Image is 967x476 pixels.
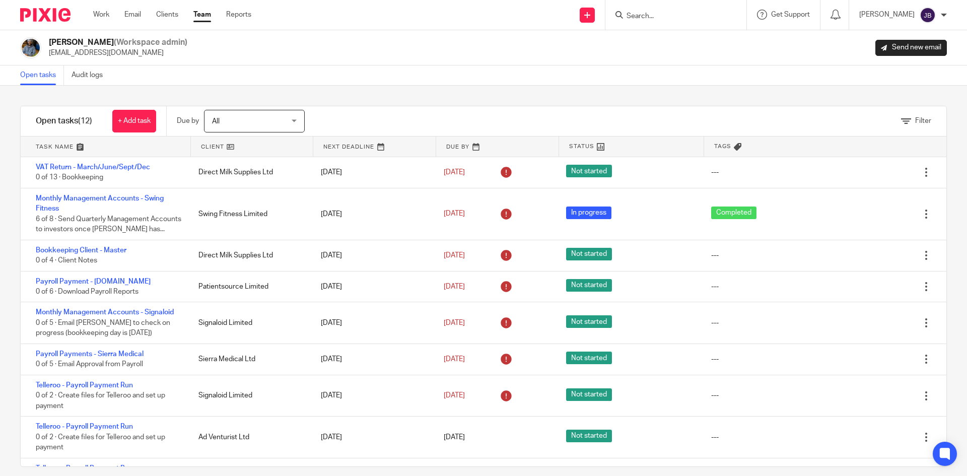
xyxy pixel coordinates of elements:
[188,427,311,447] div: Ad Venturist Ltd
[711,354,719,364] div: ---
[177,116,199,126] p: Due by
[188,204,311,224] div: Swing Fitness Limited
[711,318,719,328] div: ---
[36,174,103,181] span: 0 of 13 · Bookkeeping
[36,351,144,358] a: Payroll Payments - Sierra Medical
[711,167,719,177] div: ---
[36,423,133,430] a: Telleroo - Payroll Payment Run
[444,319,465,326] span: [DATE]
[566,248,612,260] span: Not started
[72,65,110,85] a: Audit logs
[566,352,612,364] span: Not started
[36,288,139,295] span: 0 of 6 · Download Payroll Reports
[36,257,97,264] span: 0 of 4 · Client Notes
[36,361,143,368] span: 0 of 5 · Email Approval from Payroll
[36,382,133,389] a: Telleroo - Payroll Payment Run
[566,430,612,442] span: Not started
[714,142,731,151] span: Tags
[311,204,433,224] div: [DATE]
[36,434,165,451] span: 0 of 2 · Create files for Telleroo and set up payment
[114,38,187,46] span: (Workspace admin)
[771,11,810,18] span: Get Support
[711,250,719,260] div: ---
[36,465,133,472] a: Telleroo - Payroll Payment Run
[188,277,311,297] div: Patientsource Limited
[36,392,165,410] span: 0 of 2 · Create files for Telleroo and set up payment
[444,434,465,441] span: [DATE]
[49,37,187,48] h2: [PERSON_NAME]
[711,207,756,219] span: Completed
[188,245,311,265] div: Direct Milk Supplies Ltd
[36,216,181,233] span: 6 of 8 · Send Quarterly Management Accounts to investors once [PERSON_NAME] has...
[311,245,433,265] div: [DATE]
[112,110,156,132] a: + Add task
[36,319,170,337] span: 0 of 5 · Email [PERSON_NAME] to check on progress (bookkeeping day is [DATE])
[711,390,719,400] div: ---
[569,142,594,151] span: Status
[566,165,612,177] span: Not started
[49,48,187,58] p: [EMAIL_ADDRESS][DOMAIN_NAME]
[711,432,719,442] div: ---
[875,40,947,56] a: Send new email
[36,116,92,126] h1: Open tasks
[36,195,164,212] a: Monthly Management Accounts - Swing Fitness
[93,10,109,20] a: Work
[311,162,433,182] div: [DATE]
[36,278,151,285] a: Payroll Payment - [DOMAIN_NAME]
[36,247,126,254] a: Bookkeeping Client - Master
[188,162,311,182] div: Direct Milk Supplies Ltd
[311,277,433,297] div: [DATE]
[566,207,611,219] span: In progress
[915,117,931,124] span: Filter
[444,356,465,363] span: [DATE]
[711,282,719,292] div: ---
[36,309,174,316] a: Monthly Management Accounts - Signaloid
[444,392,465,399] span: [DATE]
[78,117,92,125] span: (12)
[311,349,433,369] div: [DATE]
[566,315,612,328] span: Not started
[311,385,433,405] div: [DATE]
[311,427,433,447] div: [DATE]
[20,8,71,22] img: Pixie
[626,12,716,21] input: Search
[36,164,150,171] a: VAT Return - March/June/Sept/Dec
[188,313,311,333] div: Signaloid Limited
[444,211,465,218] span: [DATE]
[444,252,465,259] span: [DATE]
[311,313,433,333] div: [DATE]
[188,385,311,405] div: Signaloid Limited
[156,10,178,20] a: Clients
[212,118,220,125] span: All
[20,65,64,85] a: Open tasks
[188,349,311,369] div: Sierra Medical Ltd
[124,10,141,20] a: Email
[444,169,465,176] span: [DATE]
[920,7,936,23] img: svg%3E
[193,10,211,20] a: Team
[20,37,41,58] img: Jaskaran%20Singh.jpeg
[859,10,915,20] p: [PERSON_NAME]
[566,388,612,401] span: Not started
[566,279,612,292] span: Not started
[444,283,465,290] span: [DATE]
[226,10,251,20] a: Reports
